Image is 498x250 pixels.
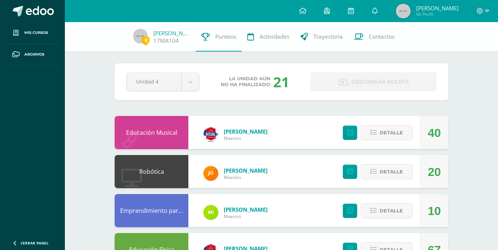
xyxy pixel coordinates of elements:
[428,155,441,189] div: 20
[428,116,441,149] div: 40
[380,165,403,179] span: Detalle
[416,4,459,12] span: [PERSON_NAME]
[21,240,49,246] span: Cerrar panel
[260,33,289,41] span: Actividades
[361,125,412,140] button: Detalle
[428,194,441,228] div: 10
[215,33,236,41] span: Punteos
[153,29,190,37] a: [PERSON_NAME]
[369,33,394,41] span: Contactos
[6,44,59,66] a: Archivos
[115,155,188,188] div: Robótica
[203,166,218,181] img: 30108eeae6c649a9a82bfbaad6c0d1cb.png
[224,128,268,135] span: [PERSON_NAME]
[396,4,411,18] img: 45x45
[115,194,188,227] div: Emprendimiento para la Productividad
[295,22,348,52] a: Trayectoria
[24,30,48,36] span: Mis cursos
[380,204,403,218] span: Detalle
[224,206,268,213] span: [PERSON_NAME]
[351,73,409,91] span: Descargar boleta
[196,22,242,52] a: Punteos
[380,126,403,140] span: Detalle
[224,174,268,180] span: Maestro
[224,167,268,174] span: [PERSON_NAME]
[416,11,459,17] span: Mi Perfil
[273,72,289,91] div: 21
[127,73,199,91] a: Unidad 4
[313,33,343,41] span: Trayectoria
[142,36,150,45] span: 9
[203,127,218,142] img: dac26b60a093e0c11462deafd29d7a2b.png
[221,76,270,88] span: La unidad aún no ha finalizado
[24,52,44,57] span: Archivos
[224,135,268,141] span: Maestro
[361,164,412,179] button: Detalle
[136,73,172,90] span: Unidad 4
[361,203,412,218] button: Detalle
[203,205,218,220] img: 8f4af3fe6ec010f2c87a2f17fab5bf8c.png
[348,22,400,52] a: Contactos
[224,213,268,219] span: Maestro
[153,37,179,45] a: 17MA104
[115,116,188,149] div: Educación Musical
[133,29,148,43] img: 45x45
[242,22,295,52] a: Actividades
[6,22,59,44] a: Mis cursos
